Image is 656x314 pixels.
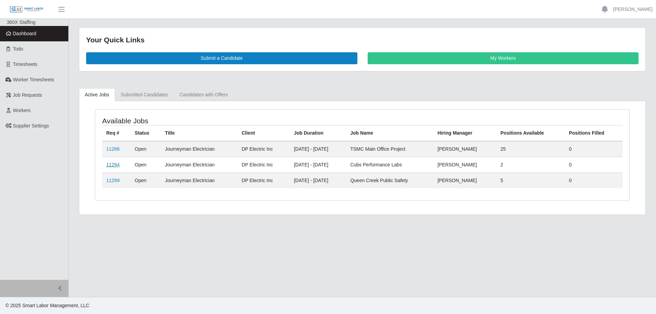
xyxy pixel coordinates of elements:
[434,173,496,188] td: [PERSON_NAME]
[106,178,120,183] a: 11299
[161,125,237,141] th: Title
[290,141,346,157] td: [DATE] - [DATE]
[496,125,565,141] th: Positions Available
[565,157,623,173] td: 0
[565,141,623,157] td: 0
[131,141,161,157] td: Open
[13,123,49,128] span: Supplier Settings
[434,125,496,141] th: Hiring Manager
[237,173,290,188] td: DP Electric Inc
[13,108,31,113] span: Workers
[13,31,37,36] span: Dashboard
[7,19,36,25] span: 360X Staffing
[496,157,565,173] td: 2
[161,173,237,188] td: Journeyman Electrician
[346,125,433,141] th: Job Name
[106,162,120,167] a: 11294
[290,157,346,173] td: [DATE] - [DATE]
[13,46,23,52] span: Todo
[131,173,161,188] td: Open
[237,157,290,173] td: DP Electric Inc
[10,6,44,13] img: SLM Logo
[131,157,161,173] td: Open
[13,62,38,67] span: Timesheets
[86,52,357,64] a: Submit a Candidate
[237,141,290,157] td: DP Electric Inc
[161,141,237,157] td: Journeyman Electrician
[290,125,346,141] th: Job Duration
[106,146,120,152] a: 11286
[102,125,131,141] th: Req #
[86,35,639,45] div: Your Quick Links
[496,173,565,188] td: 5
[346,141,433,157] td: TSMC Main Office Project
[565,173,623,188] td: 0
[13,92,42,98] span: Job Requests
[174,88,233,101] a: Candidates with Offers
[346,157,433,173] td: Cubs Performance Labs
[79,88,115,101] a: Active Jobs
[496,141,565,157] td: 25
[346,173,433,188] td: Queen Creek Public Safety
[131,125,161,141] th: Status
[434,157,496,173] td: [PERSON_NAME]
[161,157,237,173] td: Journeyman Electrician
[237,125,290,141] th: Client
[434,141,496,157] td: [PERSON_NAME]
[613,6,653,13] a: [PERSON_NAME]
[5,303,89,308] span: © 2025 Smart Labor Management, LLC
[115,88,174,101] a: Submitted Candidates
[102,117,313,125] h4: Available Jobs
[368,52,639,64] a: My Workers
[565,125,623,141] th: Positions Filled
[13,77,54,82] span: Worker Timesheets
[290,173,346,188] td: [DATE] - [DATE]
